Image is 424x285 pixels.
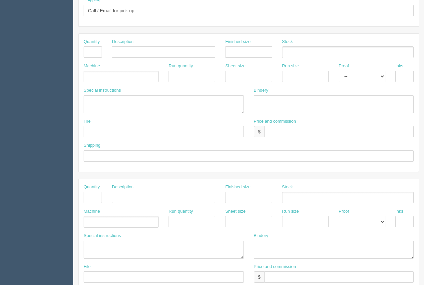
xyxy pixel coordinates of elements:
[254,126,265,137] div: $
[112,184,134,190] label: Description
[84,118,91,125] label: File
[282,208,299,215] label: Run size
[254,87,268,94] label: Bindery
[169,208,193,215] label: Run quantity
[112,39,134,45] label: Description
[282,63,299,69] label: Run size
[84,208,100,215] label: Machine
[225,184,250,190] label: Finished size
[84,264,91,270] label: File
[254,271,265,283] div: $
[84,184,100,190] label: Quantity
[282,184,293,190] label: Stock
[254,233,268,239] label: Bindery
[225,63,245,69] label: Sheet size
[282,39,293,45] label: Stock
[254,118,296,125] label: Price and commission
[254,264,296,270] label: Price and commission
[339,208,349,215] label: Proof
[84,142,101,149] label: Shipping
[395,63,403,69] label: Inks
[225,39,250,45] label: Finished size
[169,63,193,69] label: Run quantity
[395,208,403,215] label: Inks
[225,208,245,215] label: Sheet size
[339,63,349,69] label: Proof
[84,63,100,69] label: Machine
[84,39,100,45] label: Quantity
[84,233,121,239] label: Special instructions
[84,87,121,94] label: Special instructions
[84,241,244,259] textarea: ARB....$41.38 #12045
